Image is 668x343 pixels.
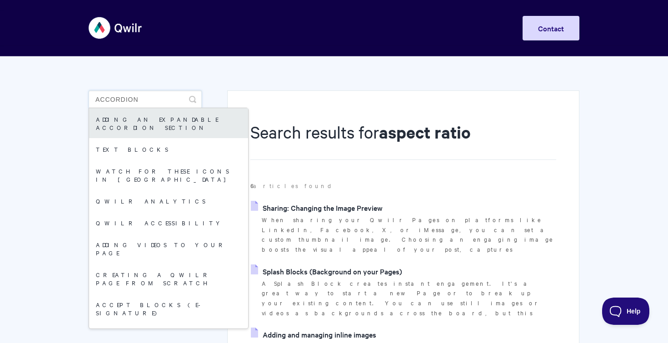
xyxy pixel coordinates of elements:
[262,278,556,318] p: A Splash Block creates instant engagement. It's a great way to start a new Page or to break up yo...
[89,212,248,234] a: Qwilr Accessibility
[602,298,650,325] iframe: Toggle Customer Support
[379,121,471,143] strong: aspect ratio
[250,181,556,191] p: articles found
[251,264,402,278] a: Splash Blocks (Background on your Pages)
[89,160,248,190] a: Watch for these icons in [GEOGRAPHIC_DATA]
[89,263,248,293] a: Creating a Qwilr Page from Scratch
[89,234,248,263] a: Adding Videos to your Page
[251,328,376,341] a: Adding and managing inline images
[89,293,248,323] a: Accept Blocks (E-Signature)
[523,16,579,40] a: Contact
[89,108,248,138] a: Adding an expandable Accordion section
[250,120,556,160] h1: Search results for
[89,190,248,212] a: Qwilr Analytics
[89,90,202,109] input: Search
[250,181,253,190] strong: 6
[262,215,556,254] p: When sharing your Qwilr Pages on platforms like LinkedIn, Facebook, X, or iMessage, you can set a...
[89,138,248,160] a: Text Blocks
[251,201,383,214] a: Sharing: Changing the Image Preview
[89,11,143,45] img: Qwilr Help Center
